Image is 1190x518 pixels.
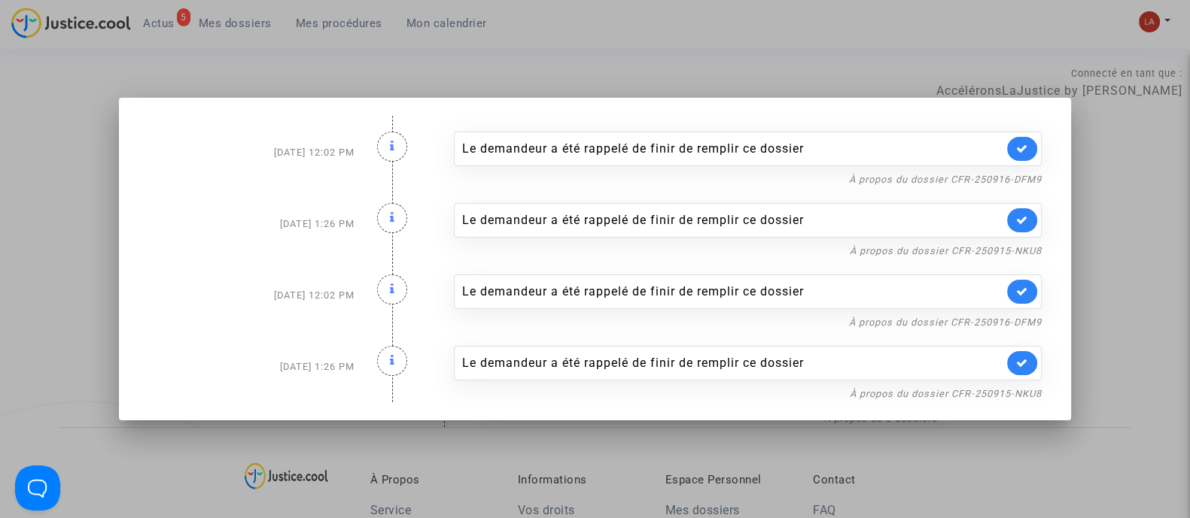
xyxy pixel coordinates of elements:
[849,174,1042,185] a: À propos du dossier CFR-250916-DFM9
[137,188,366,259] div: [DATE] 1:26 PM
[850,245,1042,256] a: À propos du dossier CFR-250915-NKU8
[462,211,1003,229] div: Le demandeur a été rappelé de finir de remplir ce dossier
[462,354,1003,372] div: Le demandeur a été rappelé de finir de remplir ce dossier
[462,283,1003,301] div: Le demandeur a été rappelé de finir de remplir ce dossier
[137,331,366,402] div: [DATE] 1:26 PM
[137,259,366,331] div: [DATE] 12:02 PM
[15,465,60,510] iframe: Help Scout Beacon - Open
[849,317,1042,328] a: À propos du dossier CFR-250916-DFM9
[850,388,1042,399] a: À propos du dossier CFR-250915-NKU8
[462,140,1003,158] div: Le demandeur a été rappelé de finir de remplir ce dossier
[137,117,366,188] div: [DATE] 12:02 PM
